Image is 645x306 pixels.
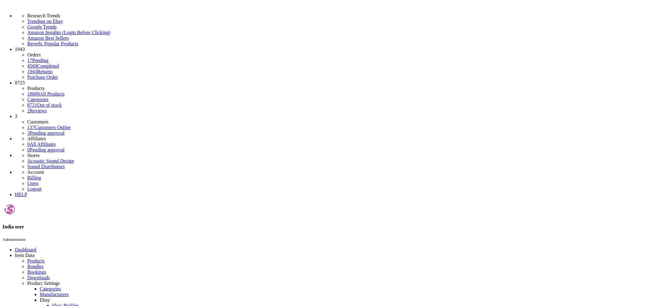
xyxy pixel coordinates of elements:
a: 17Pending [27,58,643,63]
li: Products [27,86,643,91]
a: Manufacturers [40,292,68,297]
a: 2Reviews [27,108,47,113]
a: Bookings [27,269,46,275]
li: Research Trends [27,13,643,19]
a: Purchase Order [27,74,58,80]
a: Users [27,181,38,186]
li: Orders [27,52,643,58]
a: 1943Returns [27,69,53,74]
a: 137Customers Online [27,125,71,130]
a: 0Pending approval [27,147,64,152]
a: Ebay [40,297,50,303]
span: 0 [27,142,30,147]
li: Affiliates [27,136,643,142]
span: Item Data [15,253,35,258]
a: Trending on Ebay [27,19,643,24]
span: 8723 [15,80,25,85]
a: 0All Affiliates [27,142,56,147]
a: Amazon Insights (Login Before Clicking) [27,30,643,35]
a: 8721Out of stock [27,102,62,108]
span: 3 [15,114,17,119]
a: Sound Distributors [27,164,65,169]
a: Reverb: Popular Products [27,41,643,47]
small: Administrator [2,237,26,242]
span: Product Settings [27,281,60,286]
a: HELP [15,192,27,197]
a: Bundles [27,264,43,269]
li: Account [27,169,643,175]
a: Categories [40,286,61,291]
span: 17 [27,58,32,63]
span: 2 [27,108,30,113]
a: Billing [27,175,41,180]
a: Acoustic Sound Design [27,158,74,164]
span: 4569 [27,63,37,69]
span: 8721 [27,102,37,108]
span: 1943 [15,47,25,52]
a: 3Pending approval [27,130,64,136]
h4: India user [2,224,643,230]
a: Categories [27,97,48,102]
a: Google Trends [27,24,643,30]
li: Customers [27,119,643,125]
a: Dashboard [15,247,36,252]
a: Downloads [27,275,50,280]
a: Products [27,258,45,263]
li: Stores [27,153,643,158]
a: Amazon Best Sellers [27,35,643,41]
span: 3 [27,130,30,136]
span: 0 [27,147,30,152]
a: Logout [27,186,42,191]
span: 1943 [27,69,37,74]
a: 4569Completed [27,63,59,69]
span: 18609 [27,91,40,97]
a: 18609All Products [27,91,64,97]
img: userindia [2,202,16,216]
span: 137 [27,125,35,130]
